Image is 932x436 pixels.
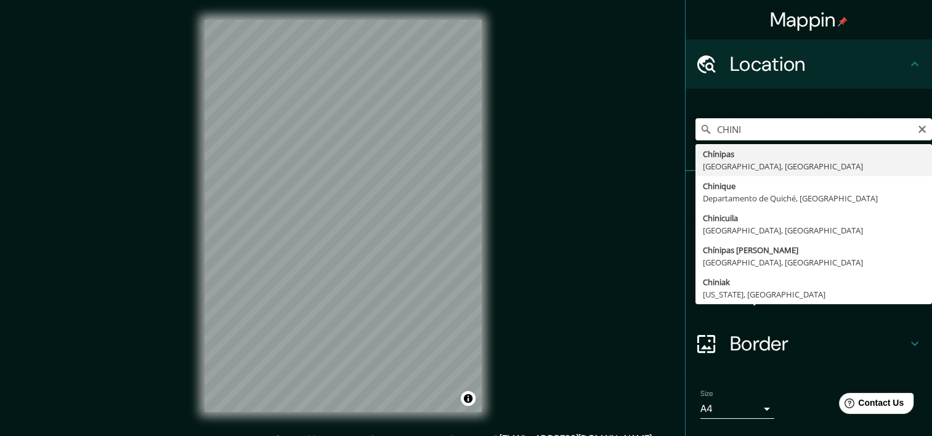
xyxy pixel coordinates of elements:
[695,118,932,140] input: Pick your city or area
[703,288,925,301] div: [US_STATE], [GEOGRAPHIC_DATA]
[730,52,907,76] h4: Location
[703,212,925,224] div: Chinicuila
[703,224,925,236] div: [GEOGRAPHIC_DATA], [GEOGRAPHIC_DATA]
[770,7,848,32] h4: Mappin
[822,388,918,422] iframe: Help widget launcher
[700,389,713,399] label: Size
[686,39,932,89] div: Location
[703,244,925,256] div: Chínipas [PERSON_NAME]
[703,160,925,172] div: [GEOGRAPHIC_DATA], [GEOGRAPHIC_DATA]
[686,171,932,220] div: Pins
[703,148,925,160] div: Chínipas
[703,180,925,192] div: Chinique
[917,123,927,134] button: Clear
[461,391,476,406] button: Toggle attribution
[686,319,932,368] div: Border
[703,192,925,204] div: Departamento de Quiché, [GEOGRAPHIC_DATA]
[703,256,925,268] div: [GEOGRAPHIC_DATA], [GEOGRAPHIC_DATA]
[205,20,482,412] canvas: Map
[730,331,907,356] h4: Border
[730,282,907,307] h4: Layout
[703,276,925,288] div: Chiniak
[686,270,932,319] div: Layout
[700,399,774,419] div: A4
[686,220,932,270] div: Style
[838,17,848,26] img: pin-icon.png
